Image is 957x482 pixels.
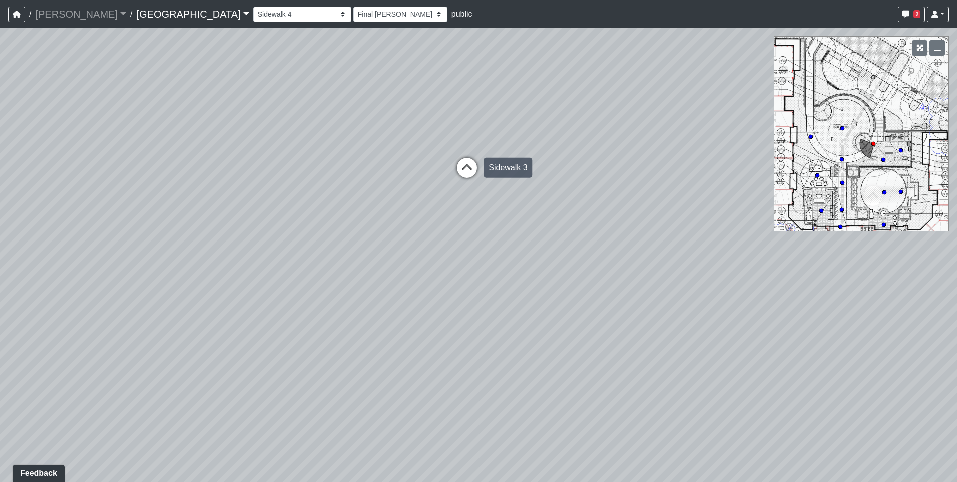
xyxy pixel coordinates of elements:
span: / [25,4,35,24]
a: [PERSON_NAME] [35,4,126,24]
span: / [126,4,136,24]
div: Sidewalk 3 [484,158,532,178]
span: 2 [913,10,920,18]
span: public [451,10,472,18]
a: [GEOGRAPHIC_DATA] [136,4,249,24]
iframe: Ybug feedback widget [8,462,67,482]
button: 2 [898,7,925,22]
